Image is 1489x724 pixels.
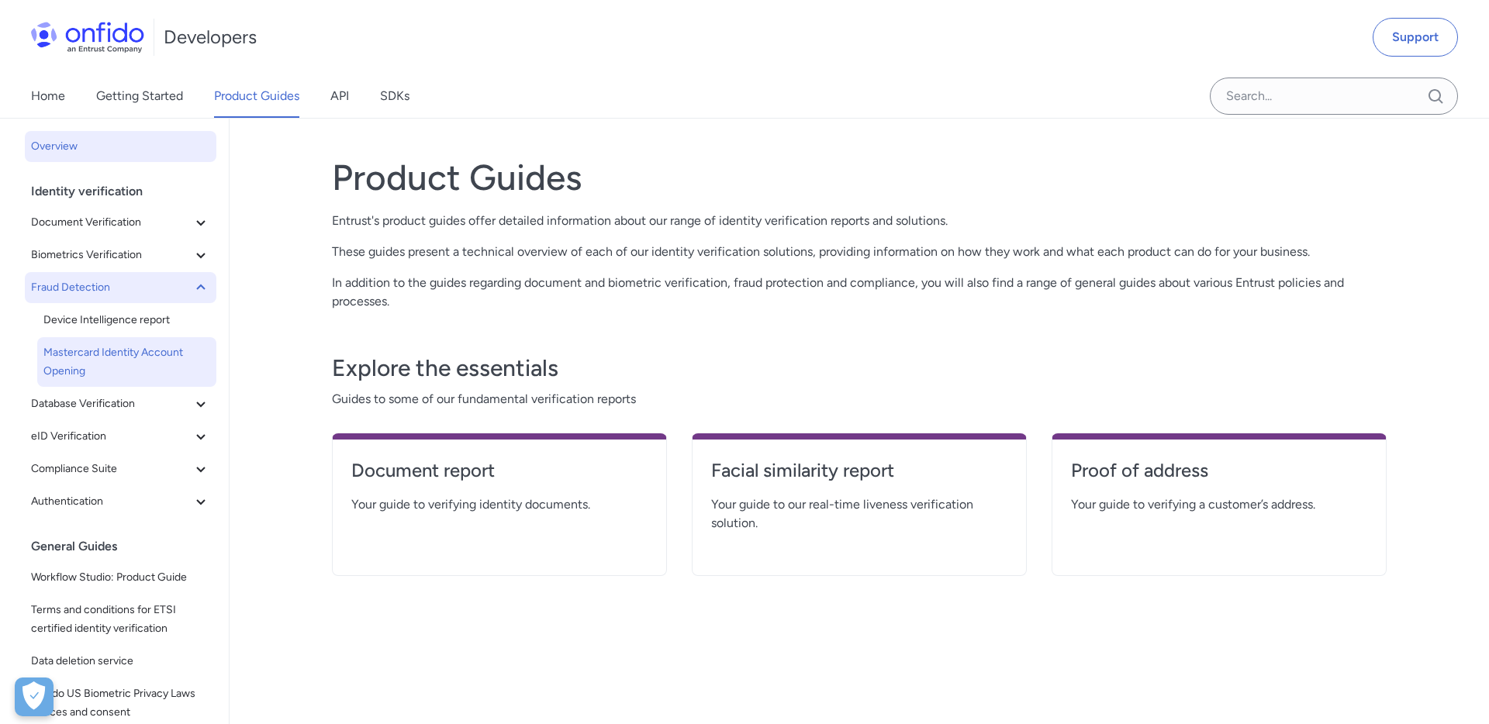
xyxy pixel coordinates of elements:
a: Product Guides [214,74,299,118]
span: Your guide to verifying identity documents. [351,495,648,514]
a: API [330,74,349,118]
h1: Developers [164,25,257,50]
span: Overview [31,137,210,156]
img: Onfido Logo [31,22,144,53]
a: Device Intelligence report [37,305,216,336]
a: SDKs [380,74,409,118]
input: Onfido search input field [1210,78,1458,115]
a: Proof of address [1071,458,1367,495]
h4: Proof of address [1071,458,1367,483]
span: Guides to some of our fundamental verification reports [332,390,1387,409]
a: Mastercard Identity Account Opening [37,337,216,387]
button: Biometrics Verification [25,240,216,271]
span: Workflow Studio: Product Guide [31,568,210,587]
span: Device Intelligence report [43,311,210,329]
span: Onfido US Biometric Privacy Laws notices and consent [31,684,210,722]
h1: Product Guides [332,156,1387,199]
a: Home [31,74,65,118]
span: eID Verification [31,427,192,446]
span: Document Verification [31,213,192,232]
button: Compliance Suite [25,453,216,484]
div: Cookie Preferences [15,677,54,716]
a: Data deletion service [25,646,216,677]
span: Your guide to our real-time liveness verification solution. [711,495,1007,533]
p: These guides present a technical overview of each of our identity verification solutions, providi... [332,243,1387,261]
a: Facial similarity report [711,458,1007,495]
p: In addition to the guides regarding document and biometric verification, fraud protection and com... [332,274,1387,311]
span: Mastercard Identity Account Opening [43,343,210,381]
a: Support [1373,18,1458,57]
span: Fraud Detection [31,278,192,297]
span: Data deletion service [31,652,210,671]
button: Open Preferences [15,677,54,716]
button: eID Verification [25,421,216,452]
button: Database Verification [25,388,216,419]
button: Fraud Detection [25,272,216,303]
div: General Guides [31,531,223,562]
a: Workflow Studio: Product Guide [25,562,216,593]
a: Terms and conditions for ETSI certified identity verification [25,595,216,644]
span: Biometrics Verification [31,246,192,264]
p: Entrust's product guides offer detailed information about our range of identity verification repo... [332,212,1387,230]
span: Your guide to verifying a customer’s address. [1071,495,1367,514]
button: Document Verification [25,207,216,238]
div: Identity verification [31,176,223,207]
a: Getting Started [96,74,183,118]
span: Compliance Suite [31,460,192,478]
span: Terms and conditions for ETSI certified identity verification [31,601,210,638]
a: Document report [351,458,648,495]
span: Authentication [31,492,192,511]
span: Database Verification [31,395,192,413]
h3: Explore the essentials [332,353,1387,384]
h4: Facial similarity report [711,458,1007,483]
a: Overview [25,131,216,162]
button: Authentication [25,486,216,517]
h4: Document report [351,458,648,483]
